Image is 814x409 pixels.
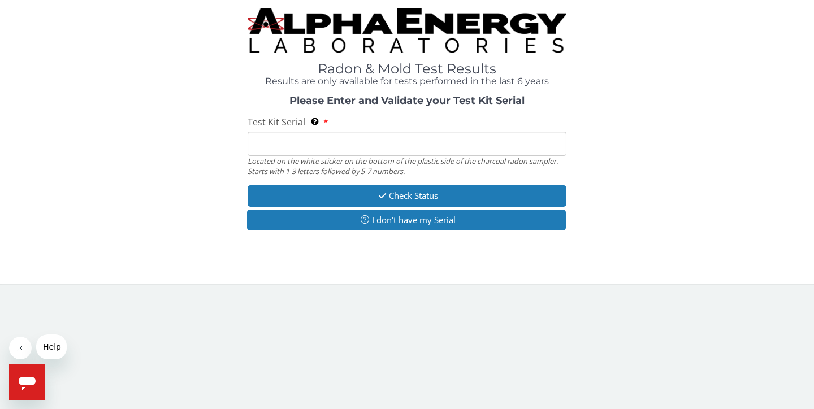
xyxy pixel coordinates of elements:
[248,185,566,206] button: Check Status
[289,94,525,107] strong: Please Enter and Validate your Test Kit Serial
[9,364,45,400] iframe: Button to launch messaging window
[247,210,566,230] button: I don't have my Serial
[248,8,566,53] img: TightCrop.jpg
[248,76,566,86] h4: Results are only available for tests performed in the last 6 years
[248,116,305,128] span: Test Kit Serial
[9,337,32,359] iframe: Close message
[248,156,566,177] div: Located on the white sticker on the bottom of the plastic side of the charcoal radon sampler. Sta...
[36,334,67,359] iframe: Message from company
[248,62,566,76] h1: Radon & Mold Test Results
